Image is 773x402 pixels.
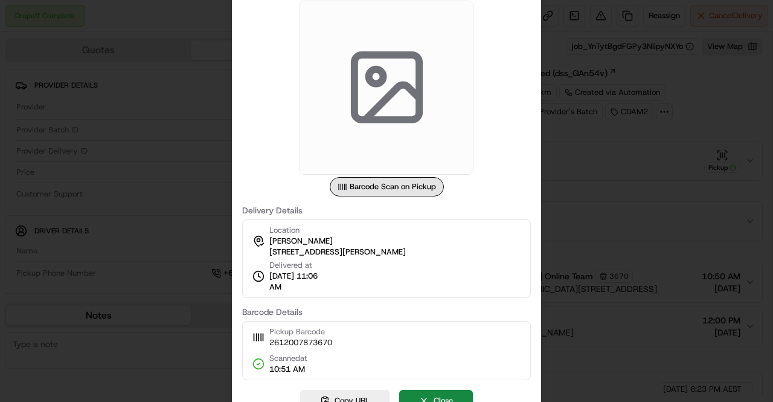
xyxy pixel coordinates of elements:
span: [DATE] 11:06 AM [269,271,325,293]
span: 10:51 AM [269,364,307,375]
span: Location [269,225,300,236]
label: Delivery Details [242,206,531,215]
span: [STREET_ADDRESS][PERSON_NAME] [269,247,406,258]
span: Scanned at [269,353,307,364]
span: Delivered at [269,260,325,271]
span: Pickup Barcode [269,326,332,337]
label: Barcode Details [242,308,531,316]
div: Barcode Scan on Pickup [330,177,444,196]
span: 2612007873670 [269,337,332,348]
span: [PERSON_NAME] [269,236,333,247]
